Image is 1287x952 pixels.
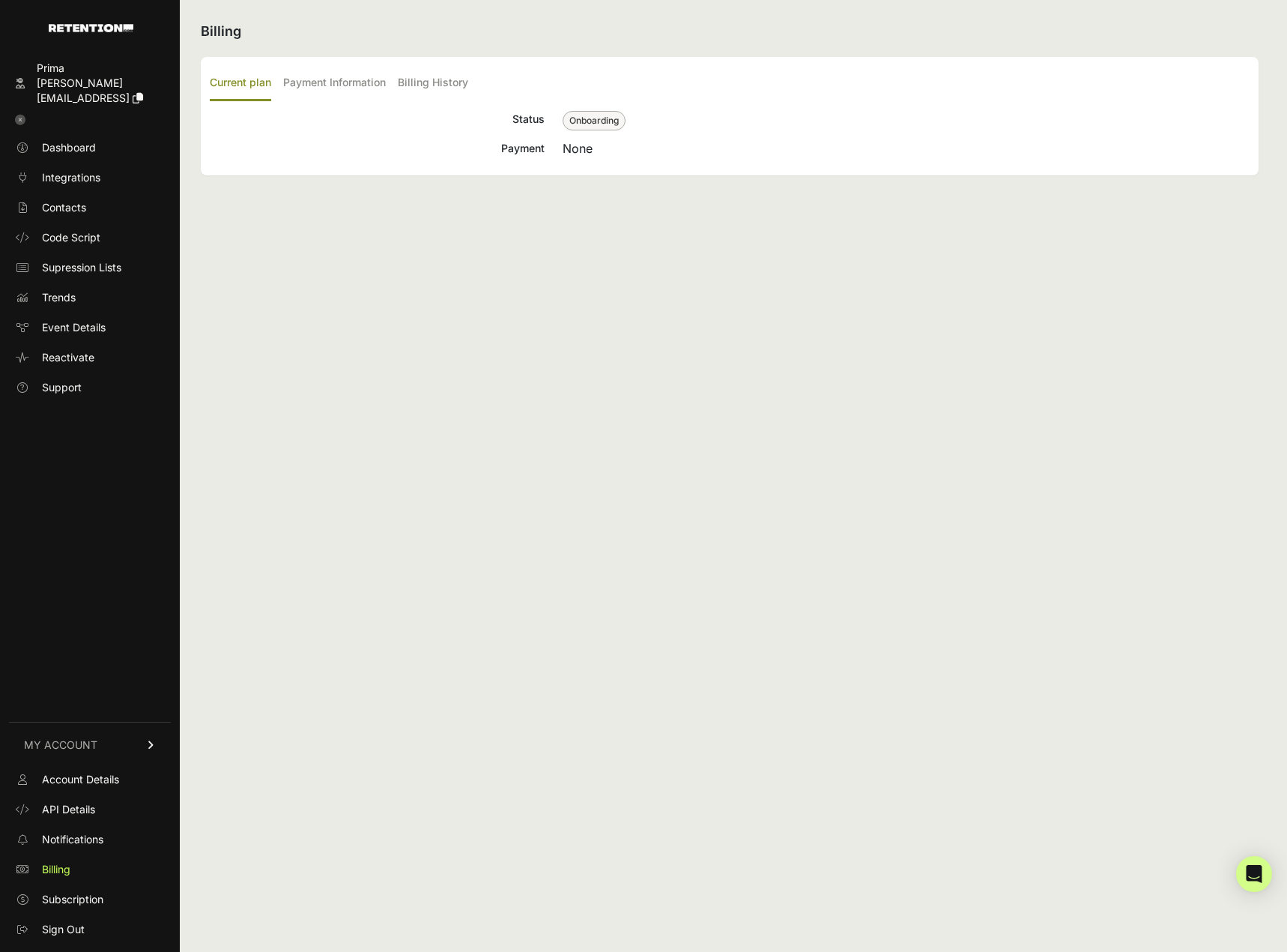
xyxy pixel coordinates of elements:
[9,166,171,190] a: Integrations
[283,66,386,101] label: Payment Information
[42,862,70,877] span: Billing
[9,256,171,280] a: Supression Lists
[24,738,97,753] span: MY ACCOUNT
[9,376,171,400] a: Support
[42,922,85,937] span: Sign Out
[37,76,130,104] span: [PERSON_NAME][EMAIL_ADDRESS]
[9,858,171,882] a: Billing
[9,918,171,942] a: Sign Out
[9,56,171,110] a: Prima [PERSON_NAME][EMAIL_ADDRESS]
[9,316,171,340] a: Event Details
[9,196,171,220] a: Contacts
[42,772,119,787] span: Account Details
[398,66,468,101] label: Billing History
[42,230,100,245] span: Code Script
[42,200,86,215] span: Contacts
[9,888,171,912] a: Subscription
[42,380,82,395] span: Support
[42,832,103,847] span: Notifications
[9,226,171,250] a: Code Script
[563,111,626,130] span: Onboarding
[201,21,1259,42] h2: Billing
[42,170,100,185] span: Integrations
[9,136,171,160] a: Dashboard
[42,260,121,275] span: Supression Lists
[9,798,171,822] a: API Details
[1236,856,1272,892] div: Open Intercom Messenger
[210,66,271,101] label: Current plan
[37,61,165,76] div: Prima
[42,802,95,817] span: API Details
[9,286,171,310] a: Trends
[42,290,76,305] span: Trends
[42,350,94,365] span: Reactivate
[210,139,545,157] div: Payment
[9,346,171,370] a: Reactivate
[210,110,545,130] div: Status
[563,139,1250,157] div: None
[9,768,171,792] a: Account Details
[42,892,103,907] span: Subscription
[49,24,133,32] img: Retention.com
[9,722,171,768] a: MY ACCOUNT
[42,140,96,155] span: Dashboard
[9,828,171,852] a: Notifications
[42,320,106,335] span: Event Details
